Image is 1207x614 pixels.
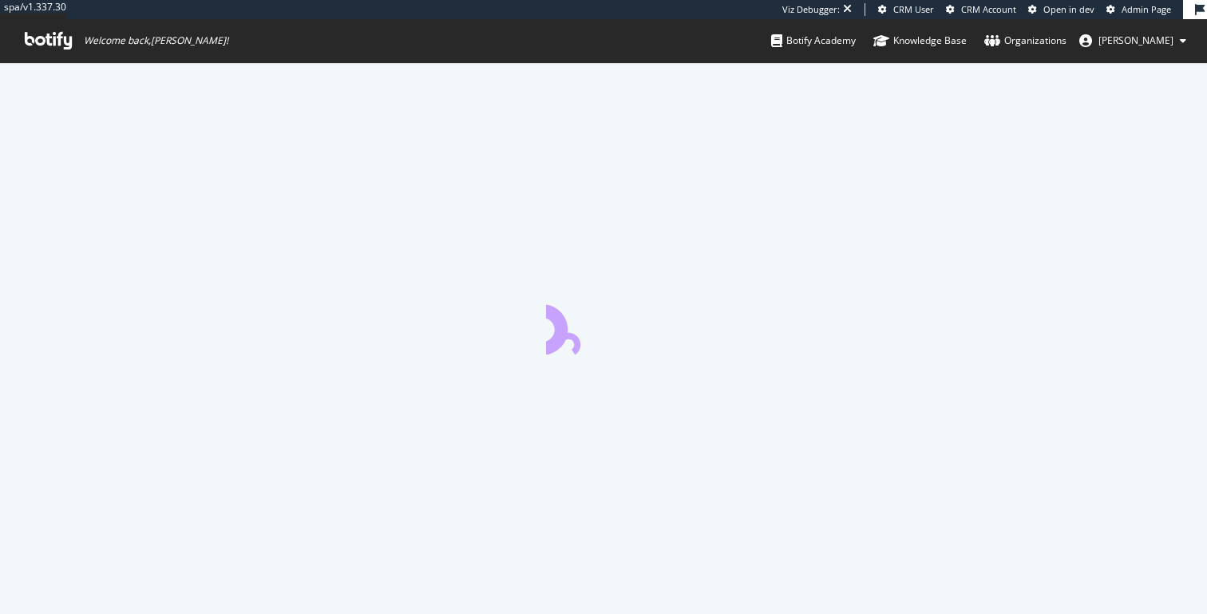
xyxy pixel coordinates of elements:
a: Organizations [984,19,1067,62]
div: Organizations [984,33,1067,49]
a: CRM Account [946,3,1016,16]
div: Viz Debugger: [782,3,840,16]
a: Open in dev [1028,3,1094,16]
span: Thomas Grange [1098,34,1173,47]
a: CRM User [878,3,934,16]
a: Botify Academy [771,19,856,62]
span: CRM Account [961,3,1016,15]
div: Botify Academy [771,33,856,49]
button: [PERSON_NAME] [1067,28,1199,53]
div: animation [546,297,661,355]
span: Open in dev [1043,3,1094,15]
span: CRM User [893,3,934,15]
span: Admin Page [1122,3,1171,15]
div: Knowledge Base [873,33,967,49]
a: Admin Page [1106,3,1171,16]
span: Welcome back, [PERSON_NAME] ! [84,34,228,47]
a: Knowledge Base [873,19,967,62]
